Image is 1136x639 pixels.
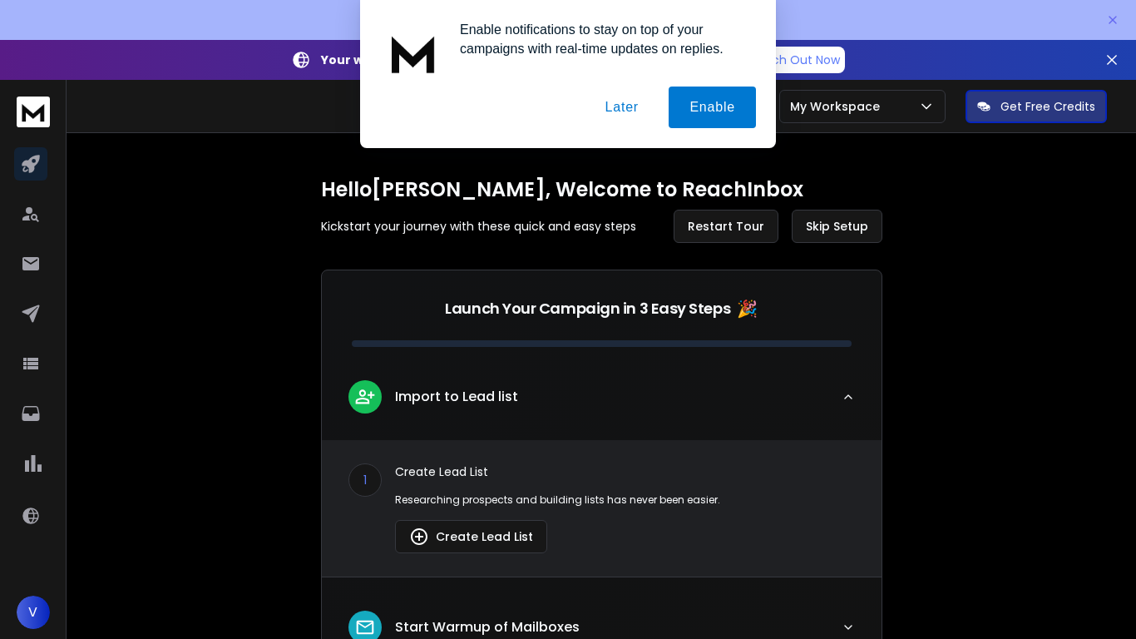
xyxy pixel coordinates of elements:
[322,440,882,577] div: leadImport to Lead list
[674,210,778,243] button: Restart Tour
[395,617,580,637] p: Start Warmup of Mailboxes
[445,297,730,320] p: Launch Your Campaign in 3 Easy Steps
[395,463,855,480] p: Create Lead List
[395,493,855,507] p: Researching prospects and building lists has never been easier.
[17,596,50,629] button: V
[322,367,882,440] button: leadImport to Lead list
[321,176,882,203] h1: Hello [PERSON_NAME] , Welcome to ReachInbox
[348,463,382,497] div: 1
[669,87,756,128] button: Enable
[792,210,882,243] button: Skip Setup
[806,218,868,235] span: Skip Setup
[354,617,376,638] img: lead
[447,20,756,58] div: Enable notifications to stay on top of your campaigns with real-time updates on replies.
[737,297,758,320] span: 🎉
[321,218,636,235] p: Kickstart your journey with these quick and easy steps
[395,387,518,407] p: Import to Lead list
[395,520,547,553] button: Create Lead List
[354,386,376,407] img: lead
[409,527,429,547] img: lead
[584,87,659,128] button: Later
[380,20,447,87] img: notification icon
